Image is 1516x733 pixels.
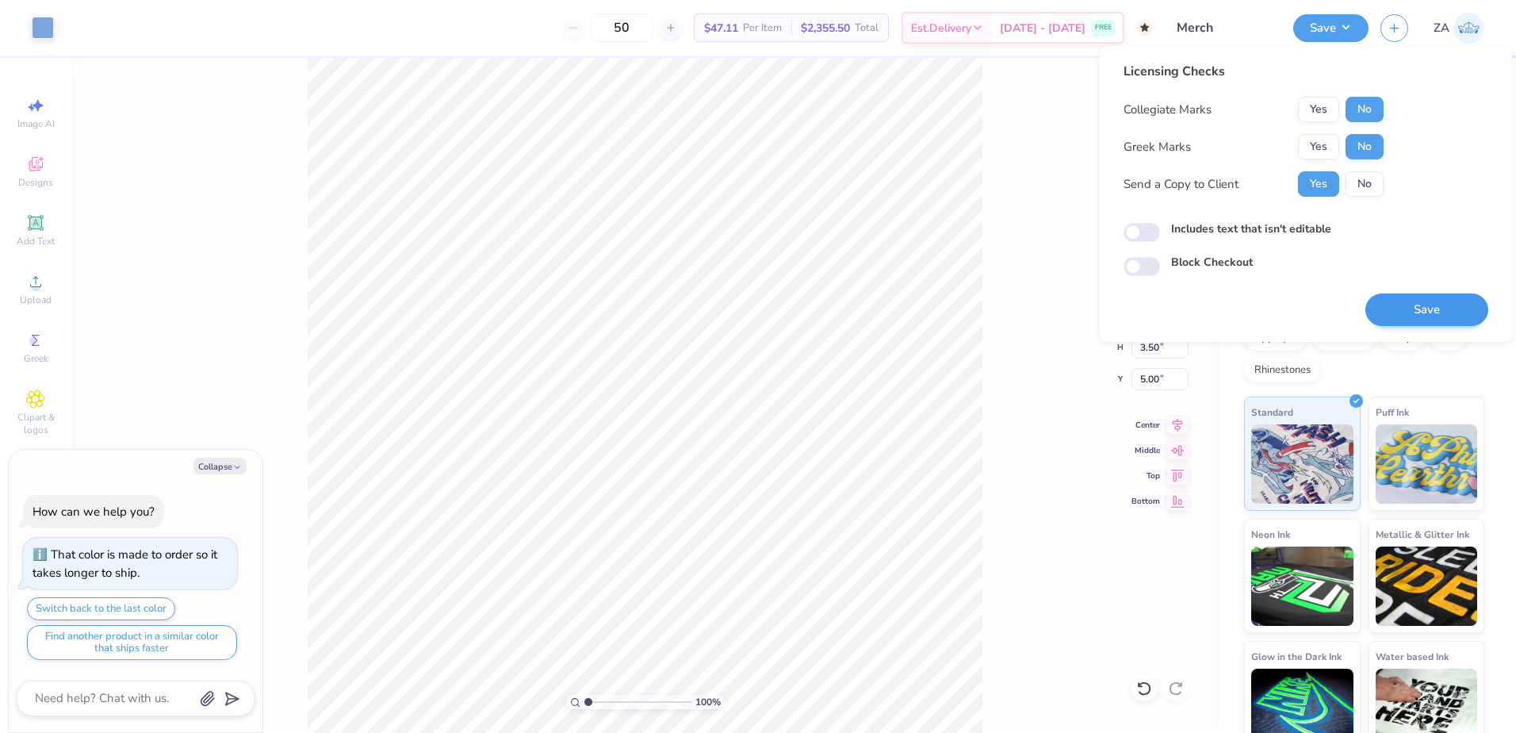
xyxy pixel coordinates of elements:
input: – – [591,13,653,42]
button: No [1346,134,1384,159]
img: Neon Ink [1251,547,1353,626]
span: Top [1131,470,1160,482]
span: Add Text [17,235,55,248]
button: Yes [1298,97,1339,122]
span: Center [1131,420,1160,431]
button: Save [1365,294,1488,326]
button: Yes [1298,171,1339,197]
span: Est. Delivery [911,20,971,36]
button: Yes [1298,134,1339,159]
img: Standard [1251,424,1353,504]
span: Upload [20,294,52,306]
button: No [1346,171,1384,197]
div: Collegiate Marks [1124,101,1212,119]
span: Image AI [17,117,55,130]
div: Send a Copy to Client [1124,175,1238,194]
span: Standard [1251,404,1293,420]
span: $2,355.50 [801,20,850,36]
span: Glow in the Dark Ink [1251,648,1342,665]
div: Greek Marks [1124,138,1191,156]
label: Block Checkout [1171,254,1253,271]
div: That color is made to order so it takes longer to ship. [33,547,217,581]
span: Per Item [743,20,782,36]
div: Rhinestones [1244,359,1321,382]
span: Metallic & Glitter Ink [1376,526,1469,543]
button: Collapse [193,458,247,474]
span: FREE [1095,22,1112,33]
a: ZA [1434,13,1484,44]
span: $47.11 [704,20,738,36]
span: Puff Ink [1376,404,1409,420]
span: [DATE] - [DATE] [1000,20,1085,36]
button: No [1346,97,1384,122]
img: Puff Ink [1376,424,1478,504]
span: Bottom [1131,496,1160,507]
span: Neon Ink [1251,526,1290,543]
div: How can we help you? [33,504,155,520]
button: Save [1293,14,1369,42]
span: Middle [1131,445,1160,456]
span: Water based Ink [1376,648,1449,665]
span: Designs [18,176,53,189]
button: Switch back to the last color [27,597,175,620]
span: Greek [24,352,48,365]
span: Clipart & logos [8,411,63,436]
div: Licensing Checks [1124,62,1384,81]
label: Includes text that isn't editable [1171,221,1331,237]
span: ZA [1434,19,1449,37]
img: Metallic & Glitter Ink [1376,547,1478,626]
span: Total [855,20,879,36]
img: Zuriel Alaba [1453,13,1484,44]
input: Untitled Design [1165,12,1281,44]
span: 100 % [695,695,721,709]
button: Find another product in a similar color that ships faster [27,625,237,660]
